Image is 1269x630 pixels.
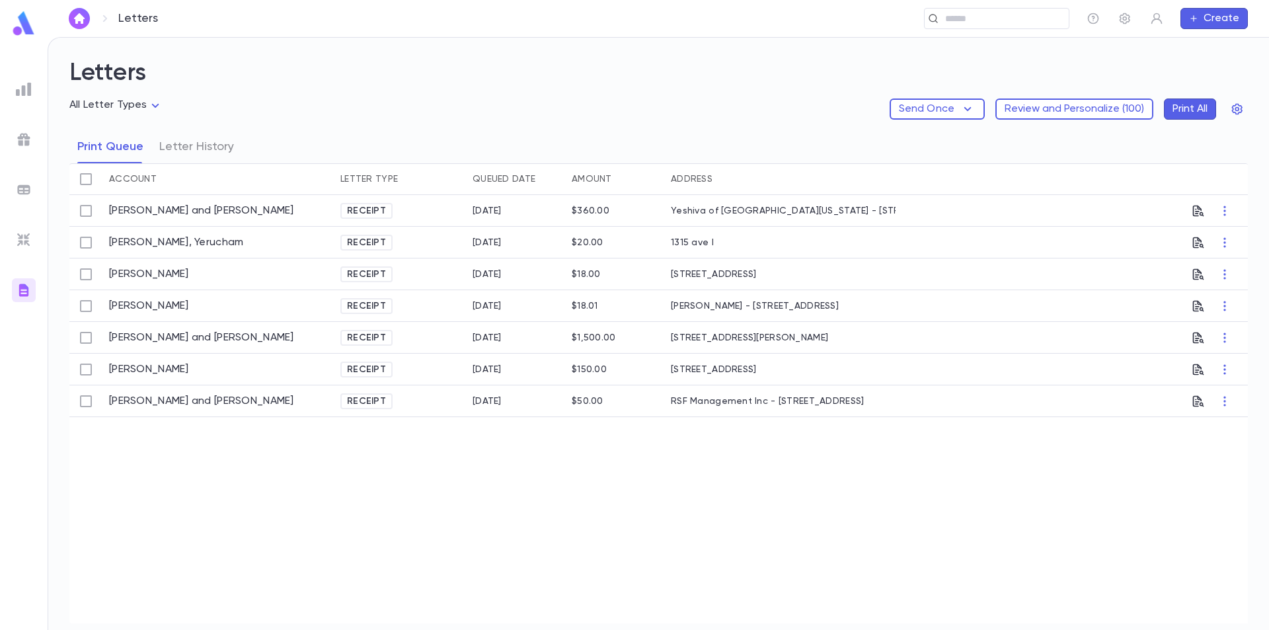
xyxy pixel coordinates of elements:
div: $150.00 [572,364,607,375]
button: Send Once [890,98,985,120]
img: reports_grey.c525e4749d1bce6a11f5fe2a8de1b229.svg [16,81,32,97]
div: Address [664,163,896,195]
div: All Letter Types [69,95,163,116]
div: $20.00 [572,237,603,248]
div: [PERSON_NAME] - [STREET_ADDRESS] [664,290,896,322]
div: Account [102,163,334,195]
span: Receipt [342,301,391,311]
button: Preview [1192,264,1205,285]
div: 9/25/2025 [473,333,502,343]
div: $50.00 [572,396,603,407]
div: Letter Type [340,163,398,195]
a: [PERSON_NAME] [109,363,189,376]
div: $18.01 [572,301,598,311]
div: [STREET_ADDRESS][PERSON_NAME] [664,322,896,354]
button: Create [1180,8,1248,29]
div: Letter Type [334,163,466,195]
span: All Letter Types [69,100,147,110]
a: [PERSON_NAME] and [PERSON_NAME] [109,395,294,408]
div: Address [671,163,712,195]
a: [PERSON_NAME] and [PERSON_NAME] [109,331,294,344]
p: Send Once [899,102,954,116]
div: $18.00 [572,269,601,280]
button: Preview [1192,359,1205,380]
div: Amount [565,163,664,195]
button: Print Queue [77,130,143,163]
div: Account [109,163,157,195]
div: RSF Management Inc - [STREET_ADDRESS] [664,385,896,417]
button: Preview [1192,200,1205,221]
button: Preview [1192,295,1205,317]
a: [PERSON_NAME] [109,299,189,313]
div: 9/22/2025 [473,269,502,280]
span: Receipt [342,237,391,248]
div: $1,500.00 [572,333,616,343]
div: 9/25/2025 [473,396,502,407]
span: Receipt [342,333,391,343]
img: imports_grey.530a8a0e642e233f2baf0ef88e8c9fcb.svg [16,232,32,248]
p: Letters [118,11,158,26]
img: batches_grey.339ca447c9d9533ef1741baa751efc33.svg [16,182,32,198]
button: Preview [1192,327,1205,348]
img: letters_gradient.3eab1cb48f695cfc331407e3924562ea.svg [16,282,32,298]
span: Receipt [342,396,391,407]
span: Receipt [342,206,391,216]
button: Review and Personalize (100) [995,98,1153,120]
a: [PERSON_NAME] [109,268,189,281]
div: 9/25/2025 [473,364,502,375]
div: 9/21/2025 [473,206,502,216]
div: $360.00 [572,206,609,216]
div: [STREET_ADDRESS] [664,354,896,385]
button: Preview [1192,232,1205,253]
div: [STREET_ADDRESS] [664,258,896,290]
div: 9/25/2025 [473,301,502,311]
img: home_white.a664292cf8c1dea59945f0da9f25487c.svg [71,13,87,24]
button: Print All [1164,98,1216,120]
img: campaigns_grey.99e729a5f7ee94e3726e6486bddda8f1.svg [16,132,32,147]
div: Queued Date [466,163,565,195]
span: Receipt [342,269,391,280]
div: Queued Date [473,163,535,195]
a: [PERSON_NAME], Yerucham [109,236,243,249]
button: Preview [1192,391,1205,412]
a: [PERSON_NAME] and [PERSON_NAME] [109,204,294,217]
h2: Letters [69,59,1248,98]
img: logo [11,11,37,36]
div: Amount [572,163,612,195]
div: 1315 ave l [664,227,896,258]
span: Receipt [342,364,391,375]
button: Letter History [159,130,234,163]
div: 9/21/2025 [473,237,502,248]
div: Yeshiva of [GEOGRAPHIC_DATA][US_STATE] - [STREET_ADDRESS] [664,195,896,227]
